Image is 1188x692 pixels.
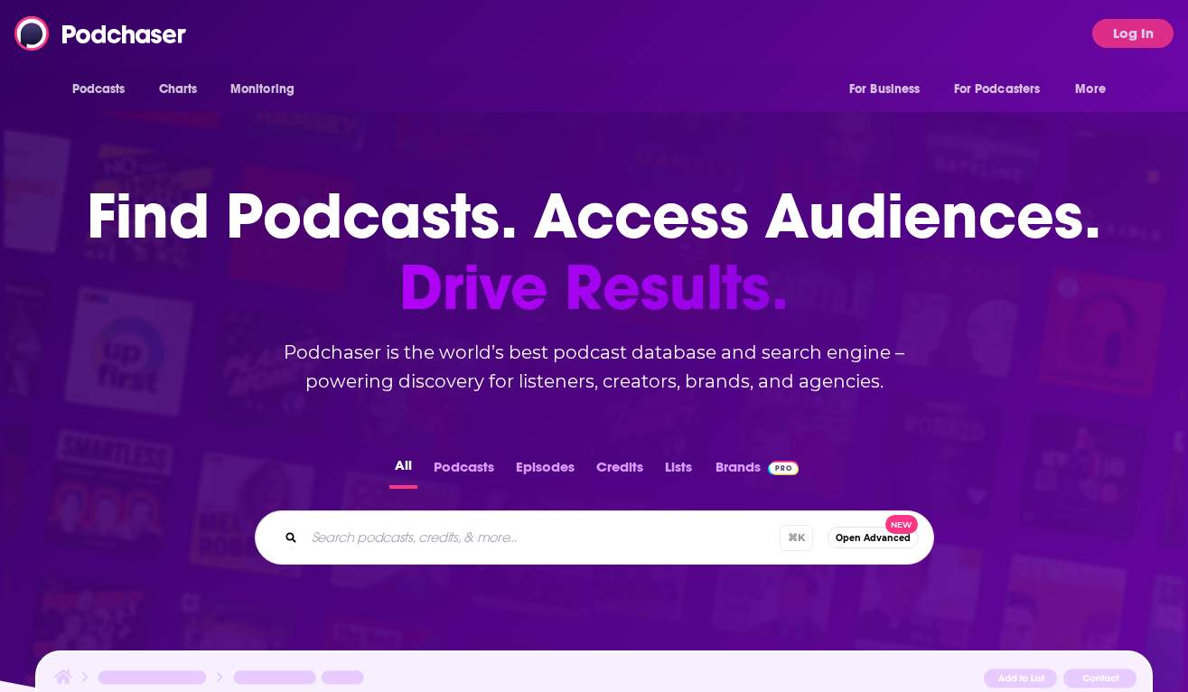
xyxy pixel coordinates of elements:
[255,510,934,565] div: Search podcasts, credits, & more...
[836,533,911,543] span: Open Advanced
[87,252,1101,323] span: Drive Results.
[828,527,919,548] button: Open AdvancedNew
[849,77,921,102] span: For Business
[147,72,209,107] a: Charts
[1092,19,1174,48] button: Log In
[72,77,126,102] span: Podcasts
[1075,77,1106,102] span: More
[389,454,417,489] button: All
[87,181,1101,323] h1: Find Podcasts. Access Audiences.
[716,454,800,489] a: BrandsPodchaser Pro
[1062,72,1128,107] button: open menu
[942,72,1067,107] button: open menu
[230,77,295,102] span: Monitoring
[14,16,188,51] img: Podchaser - Follow, Share and Rate Podcasts
[233,338,956,396] h2: Podchaser is the world’s best podcast database and search engine – powering discovery for listene...
[304,523,780,552] input: Search podcasts, credits, & more...
[837,72,943,107] button: open menu
[780,525,813,551] span: ⌘ K
[159,77,198,102] span: Charts
[591,454,649,489] button: Credits
[510,454,580,489] button: Episodes
[60,72,149,107] button: open menu
[885,515,918,534] span: New
[768,461,800,475] img: Podchaser Pro
[428,454,500,489] button: Podcasts
[218,72,318,107] button: open menu
[954,77,1041,102] span: For Podcasters
[659,454,697,489] button: Lists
